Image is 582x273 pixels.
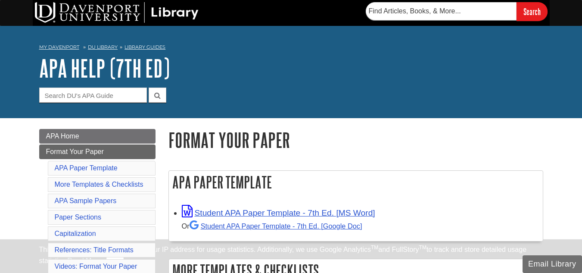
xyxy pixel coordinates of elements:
a: References: Title Formats [55,246,134,254]
a: APA Home [39,129,156,144]
a: APA Help (7th Ed) [39,55,170,82]
span: APA Home [46,132,79,140]
input: Find Articles, Books, & More... [366,2,517,20]
a: More Templates & Checklists [55,181,143,188]
span: Format Your Paper [46,148,104,155]
img: DU Library [35,2,199,23]
a: Link opens in new window [182,208,375,217]
a: Format Your Paper [39,144,156,159]
form: Searches DU Library's articles, books, and more [366,2,548,21]
a: Paper Sections [55,213,102,221]
small: Or [182,222,362,230]
a: APA Paper Template [55,164,118,172]
a: Capitalization [55,230,96,237]
input: Search DU's APA Guide [39,88,147,103]
h2: APA Paper Template [169,171,543,194]
h1: Format Your Paper [168,129,543,151]
input: Search [517,2,548,21]
a: Videos: Format Your Paper [55,263,137,270]
a: Library Guides [124,44,165,50]
a: My Davenport [39,44,79,51]
a: APA Sample Papers [55,197,117,204]
a: Student APA Paper Template - 7th Ed. [Google Doc] [190,222,362,230]
button: Email Library [523,255,582,273]
nav: breadcrumb [39,41,543,55]
a: DU Library [88,44,118,50]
